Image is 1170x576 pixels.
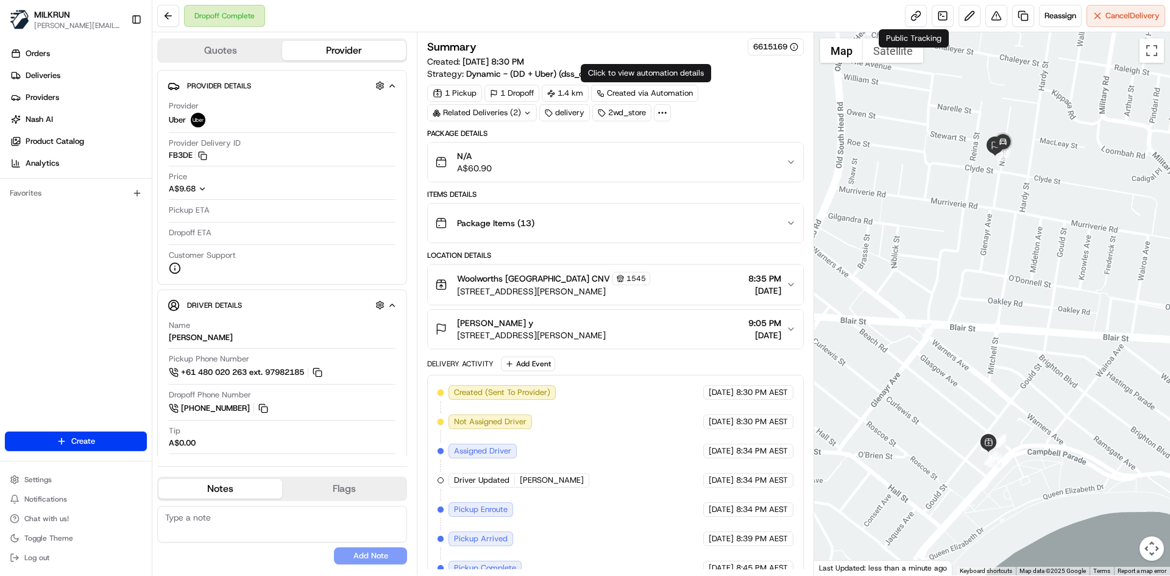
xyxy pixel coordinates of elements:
[457,150,492,162] span: N/A
[457,329,606,341] span: [STREET_ADDRESS][PERSON_NAME]
[753,41,798,52] button: 6615169
[34,21,121,30] button: [PERSON_NAME][EMAIL_ADDRESS][DOMAIN_NAME]
[169,366,324,379] button: +61 480 020 263 ext. 97982185
[709,504,734,515] span: [DATE]
[466,68,621,80] a: Dynamic - (DD + Uber) (dss_cPCnzd)
[993,435,1006,448] div: 3
[501,357,555,371] button: Add Event
[169,171,187,182] span: Price
[26,92,59,103] span: Providers
[427,85,482,102] div: 1 Pickup
[169,115,186,126] span: Uber
[427,68,621,80] div: Strategy:
[169,250,236,261] span: Customer Support
[5,132,152,151] a: Product Catalog
[748,272,781,285] span: 8:35 PM
[1118,567,1166,574] a: Report a map error
[10,10,29,29] img: MILKRUN
[1105,10,1160,21] span: Cancel Delivery
[457,217,534,229] span: Package Items ( 13 )
[5,183,147,203] div: Favorites
[427,129,803,138] div: Package Details
[187,300,242,310] span: Driver Details
[736,533,788,544] span: 8:39 PM AEST
[5,491,147,508] button: Notifications
[168,295,397,315] button: Driver Details
[814,560,952,575] div: Last Updated: less than a minute ago
[539,104,590,121] div: delivery
[5,66,152,85] a: Deliveries
[26,70,60,81] span: Deliveries
[736,446,788,457] span: 8:34 PM AEST
[169,354,249,364] span: Pickup Phone Number
[427,104,537,121] div: Related Deliveries (2)
[26,48,50,59] span: Orders
[1044,10,1076,21] span: Reassign
[863,38,923,63] button: Show satellite imagery
[181,367,304,378] span: +61 480 020 263 ext. 97982185
[5,530,147,547] button: Toggle Theme
[454,533,508,544] span: Pickup Arrived
[457,272,610,285] span: Woolworths [GEOGRAPHIC_DATA] CNV
[5,44,152,63] a: Orders
[169,389,251,400] span: Dropoff Phone Number
[454,563,516,574] span: Pickup Complete
[168,76,397,96] button: Provider Details
[921,324,935,337] div: 9
[1093,567,1110,574] a: Terms
[5,549,147,566] button: Log out
[1039,5,1082,27] button: Reassign
[520,475,584,486] span: [PERSON_NAME]
[158,41,282,60] button: Quotes
[736,475,788,486] span: 8:34 PM AEST
[169,402,270,415] a: [PHONE_NUMBER]
[457,317,533,329] span: [PERSON_NAME] y
[985,452,999,466] div: 4
[24,533,73,543] span: Toggle Theme
[709,446,734,457] span: [DATE]
[169,227,211,238] span: Dropoff ETA
[24,514,69,524] span: Chat with us!
[591,85,698,102] a: Created via Automation
[181,403,250,414] span: [PHONE_NUMBER]
[454,446,511,457] span: Assigned Driver
[5,154,152,173] a: Analytics
[709,475,734,486] span: [DATE]
[427,41,477,52] h3: Summary
[592,104,651,121] div: 2wd_store
[427,190,803,199] div: Items Details
[997,148,1010,162] div: 10
[427,251,803,260] div: Location Details
[736,563,788,574] span: 8:45 PM AEST
[736,387,788,398] span: 8:30 PM AEST
[454,387,550,398] span: Created (Sent To Provider)
[454,475,509,486] span: Driver Updated
[24,494,67,504] span: Notifications
[169,101,199,112] span: Provider
[24,553,49,563] span: Log out
[34,9,70,21] button: MILKRUN
[484,85,539,102] div: 1 Dropoff
[879,29,949,48] div: Public Tracking
[187,81,251,91] span: Provider Details
[988,454,1002,468] div: 7
[5,510,147,527] button: Chat with us!
[960,567,1012,575] button: Keyboard shortcuts
[1087,5,1165,27] button: CancelDelivery
[169,183,196,194] span: A$9.68
[169,205,210,216] span: Pickup ETA
[24,475,52,485] span: Settings
[5,88,152,107] a: Providers
[736,416,788,427] span: 8:30 PM AEST
[428,143,803,182] button: N/AA$60.90
[169,438,196,449] div: A$0.00
[428,310,803,349] button: [PERSON_NAME] y[STREET_ADDRESS][PERSON_NAME]9:05 PM[DATE]
[169,425,180,436] span: Tip
[736,504,788,515] span: 8:34 PM AEST
[817,560,857,575] a: Open this area in Google Maps (opens a new window)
